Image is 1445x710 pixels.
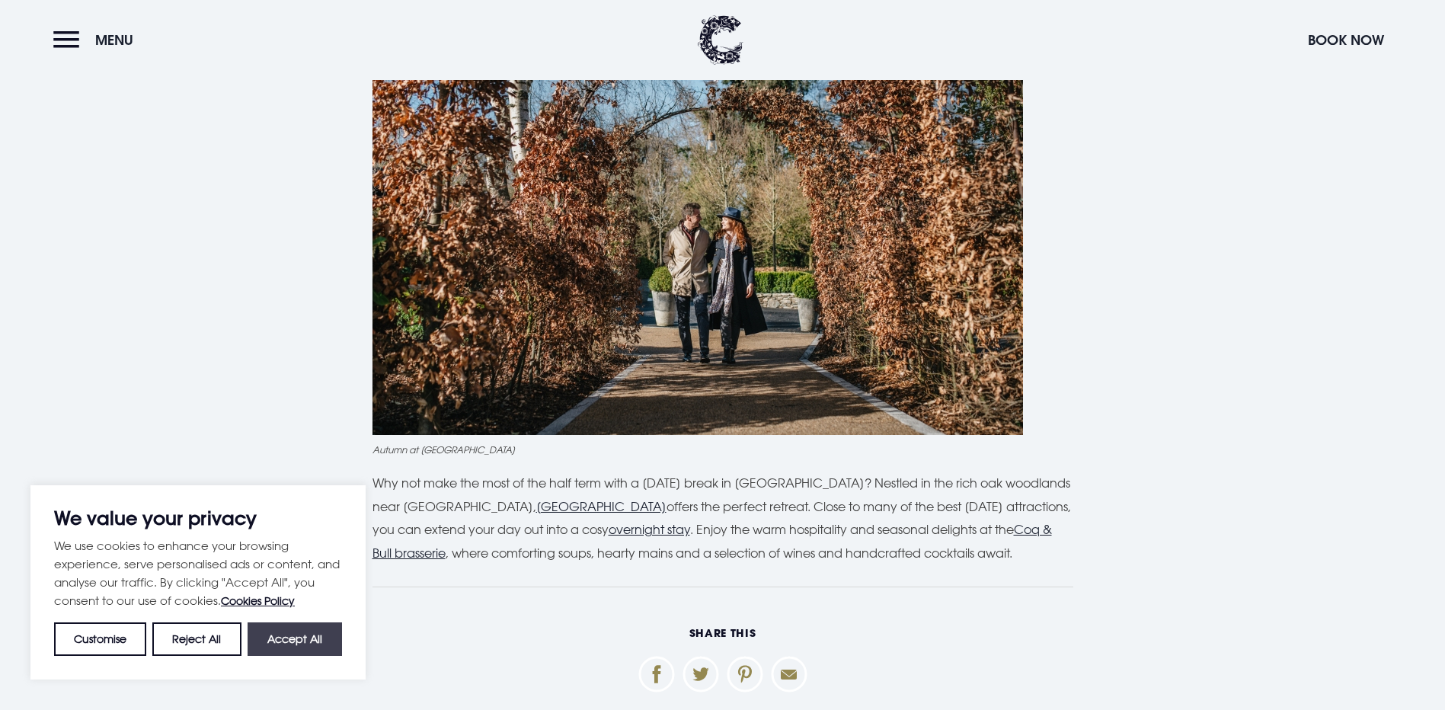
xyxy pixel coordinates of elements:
h6: Share This [372,625,1073,640]
img: Halloween Events in Northern Ireland [372,2,1023,435]
p: We use cookies to enhance your browsing experience, serve personalised ads or content, and analys... [54,536,342,610]
p: Why not make the most of the half term with a [DATE] break in [GEOGRAPHIC_DATA]? Nestled in the r... [372,472,1073,564]
a: overnight stay [609,522,690,537]
a: [GEOGRAPHIC_DATA] [536,499,667,514]
button: Customise [54,622,146,656]
img: Clandeboye Lodge [698,15,743,65]
button: Menu [53,24,141,56]
button: Reject All [152,622,241,656]
p: We value your privacy [54,509,342,527]
button: Accept All [248,622,342,656]
figcaption: Autumn at [GEOGRAPHIC_DATA] [372,443,1073,456]
span: Menu [95,31,133,49]
a: Cookies Policy [221,594,295,607]
div: We value your privacy [30,485,366,680]
button: Book Now [1300,24,1392,56]
a: Coq & Bull brasserie [372,522,1052,560]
